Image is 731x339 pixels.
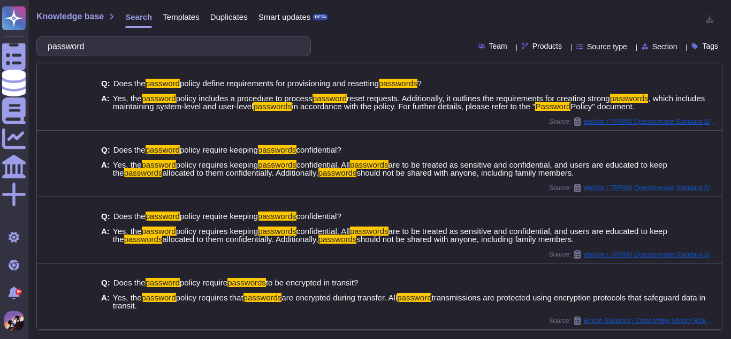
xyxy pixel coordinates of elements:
[142,293,176,302] mark: password
[313,14,328,20] div: BETA
[180,145,258,154] span: policy require keeping
[113,79,146,88] span: Does the
[101,146,110,154] b: Q:
[4,311,24,330] img: user
[296,227,350,236] span: confidential. All
[532,42,562,50] span: Products
[101,278,110,287] b: Q:
[142,227,176,236] mark: password
[113,94,142,103] span: Yes, the
[210,13,248,21] span: Duplicates
[113,227,667,244] span: are to be treated as sensitive and confidential, and users are educated to keep the
[258,227,296,236] mark: passwords
[258,13,311,21] span: Smart updates
[397,293,431,302] mark: password
[101,293,110,310] b: A:
[142,160,176,169] mark: password
[162,168,318,177] span: allocated to them confidentially. Additionally,
[176,94,313,103] span: policy includes a procedure to process
[253,102,292,111] mark: passwords
[610,94,649,103] mark: passwords
[227,278,266,287] mark: passwords
[176,160,258,169] span: policy requires keeping
[652,43,677,50] span: Section
[296,212,341,221] span: confidential?
[258,212,296,221] mark: passwords
[417,79,422,88] span: ?
[36,12,104,21] span: Knowledge base
[266,278,359,287] span: to be encrypted in transit?
[584,318,718,324] span: Enoah Solutions / Onboarding Vendor Risk Assessment
[2,309,31,333] button: user
[296,145,341,154] span: confidential?
[180,79,379,88] span: policy define requirements for provisioning and resetting
[584,118,718,125] span: deloitte / TPRMS Questionnaire Standard SIG 2025 Core 1208
[101,212,110,220] b: Q:
[113,160,142,169] span: Yes, the
[350,227,389,236] mark: passwords
[113,94,705,111] span: , which includes maintaining system-level and user-level
[142,94,176,103] mark: password
[549,250,718,259] span: Source:
[101,227,110,243] b: A:
[180,278,227,287] span: policy require
[113,145,146,154] span: Does the
[347,94,610,103] span: reset requests. Additionally, it outlines the requirements for creating strong
[258,160,296,169] mark: passwords
[570,102,635,111] span: Policy" document.
[163,13,199,21] span: Templates
[101,79,110,87] b: Q:
[146,278,180,287] mark: password
[587,43,627,50] span: Source type
[379,79,417,88] mark: passwords
[176,227,258,236] span: policy requires keeping
[258,145,296,154] mark: passwords
[125,13,152,21] span: Search
[146,212,180,221] mark: password
[584,251,718,258] span: deloitte / TPRMS Questionnaire Standard SIG 2025 Core 1208
[113,212,146,221] span: Does the
[318,168,357,177] mark: passwords
[113,278,146,287] span: Does the
[113,160,667,177] span: are to be treated as sensitive and confidential, and users are educated to keep the
[42,37,300,56] input: Search a question or template...
[162,235,318,244] span: allocated to them confidentially. Additionally,
[549,117,718,126] span: Source:
[535,102,570,111] mark: Password
[356,235,574,244] span: should not be shared with anyone, including family members.
[549,317,718,325] span: Source:
[113,293,142,302] span: Yes, the
[113,227,142,236] span: Yes, the
[113,293,706,310] span: transmissions are protected using encryption protocols that safeguard data in transit.
[281,293,397,302] span: are encrypted during transfer. All
[124,235,163,244] mark: passwords
[313,94,347,103] mark: password
[243,293,282,302] mark: passwords
[318,235,357,244] mark: passwords
[584,185,718,191] span: deloitte / TPRMS Questionnaire Standard SIG 2025 Core 1208
[350,160,389,169] mark: passwords
[176,293,243,302] span: policy requires that
[356,168,574,177] span: should not be shared with anyone, including family members.
[16,289,22,295] div: 9+
[146,79,180,88] mark: password
[489,42,507,50] span: Team
[292,102,535,111] span: in accordance with the policy. For further details, please refer to the "
[296,160,350,169] span: confidential. All
[549,184,718,192] span: Source:
[101,94,110,110] b: A:
[146,145,180,154] mark: password
[124,168,163,177] mark: passwords
[180,212,258,221] span: policy require keeping
[702,42,718,50] span: Tags
[101,161,110,177] b: A:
